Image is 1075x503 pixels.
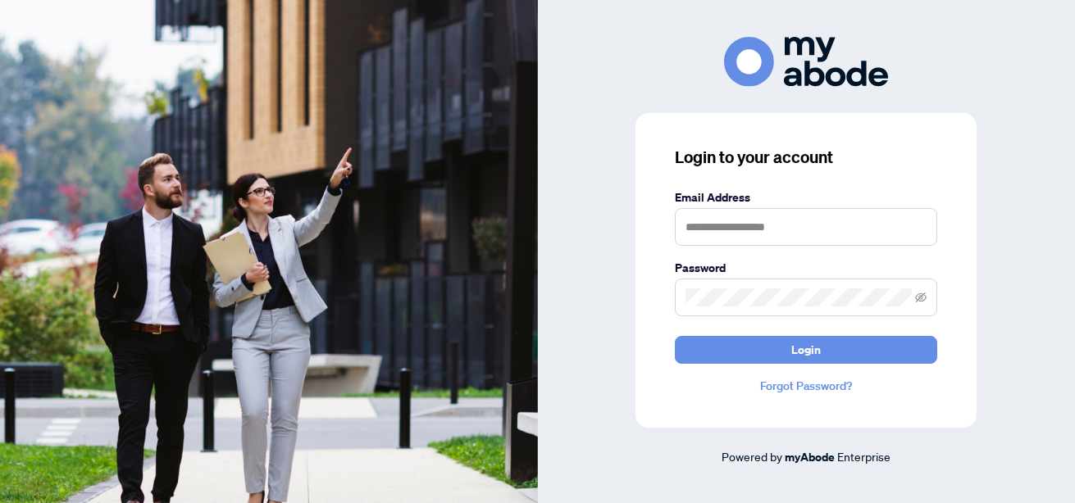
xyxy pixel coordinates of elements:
label: Email Address [675,188,937,206]
label: Password [675,259,937,277]
span: eye-invisible [915,292,927,303]
span: Login [791,337,821,363]
img: ma-logo [724,37,888,87]
a: myAbode [785,448,835,466]
a: Forgot Password? [675,377,937,395]
button: Login [675,336,937,364]
span: Enterprise [837,449,891,464]
span: Powered by [722,449,782,464]
h3: Login to your account [675,146,937,169]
